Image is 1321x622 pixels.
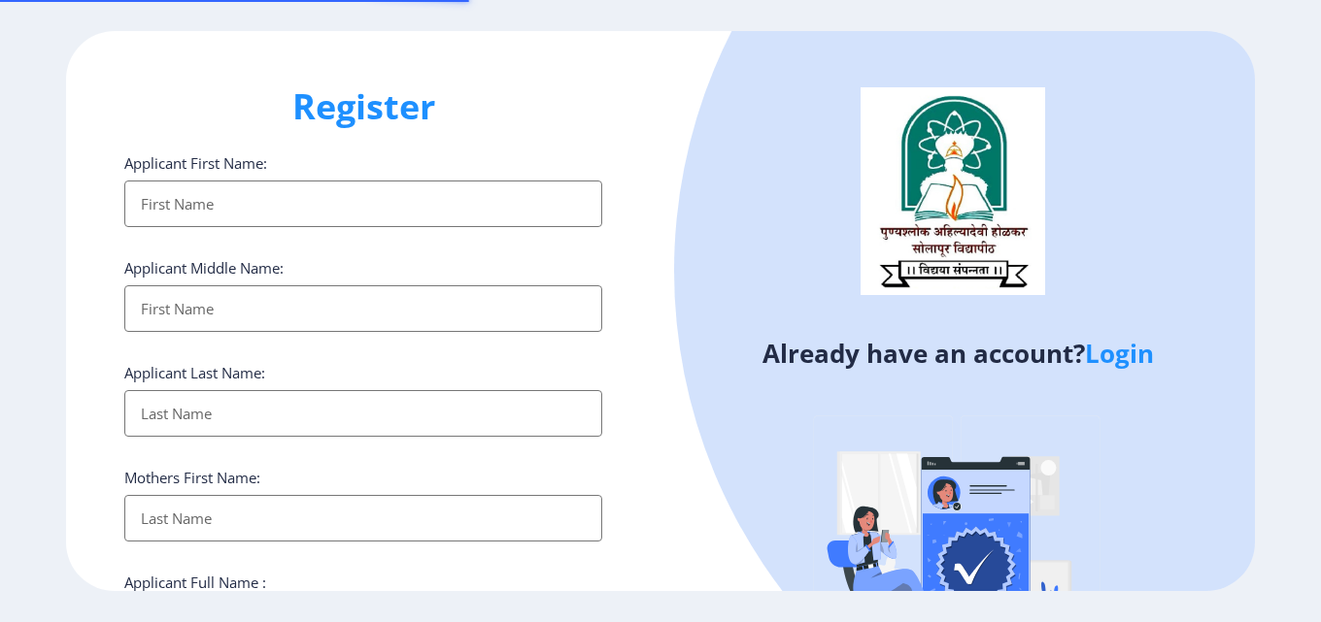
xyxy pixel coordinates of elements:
[124,495,602,541] input: Last Name
[124,390,602,437] input: Last Name
[1085,336,1154,371] a: Login
[124,258,284,278] label: Applicant Middle Name:
[861,87,1045,295] img: logo
[124,285,602,332] input: First Name
[675,338,1240,369] h4: Already have an account?
[124,180,602,227] input: First Name
[124,153,267,173] label: Applicant First Name:
[124,468,260,487] label: Mothers First Name:
[124,83,602,130] h1: Register
[124,573,266,611] label: Applicant Full Name : (As on marksheet)
[124,363,265,382] label: Applicant Last Name:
